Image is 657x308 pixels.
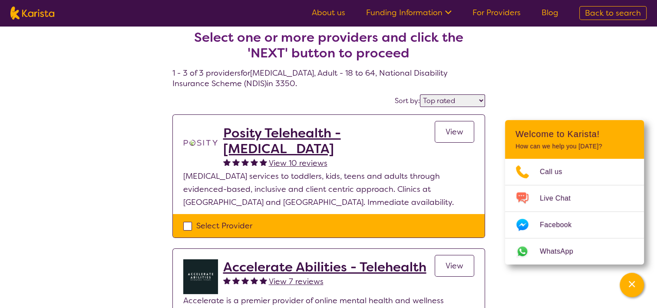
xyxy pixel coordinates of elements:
[251,158,258,166] img: fullstar
[269,157,327,170] a: View 10 reviews
[251,277,258,284] img: fullstar
[172,9,485,89] h4: 1 - 3 of 3 providers for [MEDICAL_DATA] , Adult - 18 to 64 , National Disability Insurance Scheme...
[540,165,573,178] span: Call us
[223,158,231,166] img: fullstar
[505,238,644,264] a: Web link opens in a new tab.
[515,129,634,139] h2: Welcome to Karista!
[472,7,521,18] a: For Providers
[435,255,474,277] a: View
[260,277,267,284] img: fullstar
[540,218,582,231] span: Facebook
[312,7,345,18] a: About us
[446,261,463,271] span: View
[183,125,218,160] img: t1bslo80pcylnzwjhndq.png
[269,275,324,288] a: View 7 reviews
[505,159,644,264] ul: Choose channel
[241,277,249,284] img: fullstar
[241,158,249,166] img: fullstar
[10,7,54,20] img: Karista logo
[269,276,324,287] span: View 7 reviews
[540,245,584,258] span: WhatsApp
[183,170,474,209] p: [MEDICAL_DATA] services to toddlers, kids, teens and adults through evidenced-based, inclusive an...
[183,30,475,61] h2: Select one or more providers and click the 'NEXT' button to proceed
[232,277,240,284] img: fullstar
[620,273,644,297] button: Channel Menu
[223,259,426,275] a: Accelerate Abilities - Telehealth
[395,96,420,105] label: Sort by:
[585,8,641,18] span: Back to search
[435,121,474,143] a: View
[269,158,327,168] span: View 10 reviews
[232,158,240,166] img: fullstar
[223,277,231,284] img: fullstar
[260,158,267,166] img: fullstar
[446,127,463,137] span: View
[223,125,435,157] a: Posity Telehealth - [MEDICAL_DATA]
[540,192,581,205] span: Live Chat
[183,259,218,294] img: byb1jkvtmcu0ftjdkjvo.png
[515,143,634,150] p: How can we help you [DATE]?
[541,7,558,18] a: Blog
[579,6,647,20] a: Back to search
[505,120,644,264] div: Channel Menu
[366,7,452,18] a: Funding Information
